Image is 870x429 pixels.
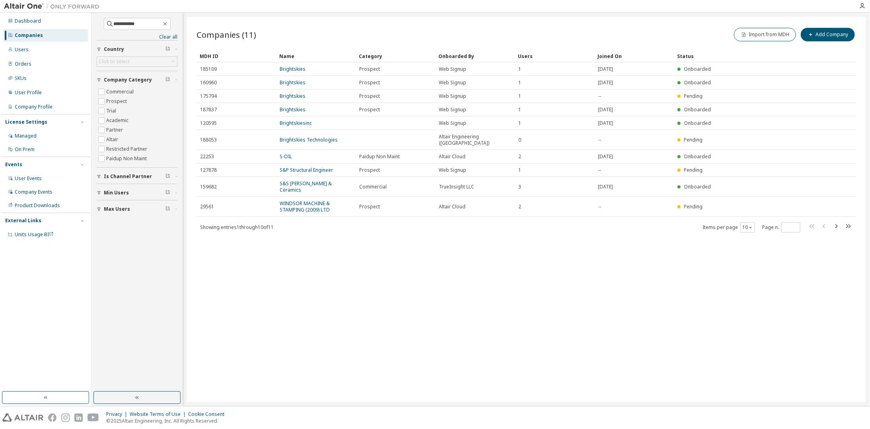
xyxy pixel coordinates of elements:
[88,413,99,422] img: youtube.svg
[677,50,809,62] div: Status
[280,180,332,193] a: S&S [PERSON_NAME] & Ceramics
[280,153,292,160] a: S-OIL
[359,50,432,62] div: Category
[439,184,474,190] span: TrueInsight LLC
[439,66,466,72] span: Web Signup
[742,224,753,231] button: 10
[518,120,521,126] span: 1
[165,46,170,52] span: Clear filter
[15,18,41,24] div: Dashboard
[15,75,27,82] div: SKUs
[518,80,521,86] span: 1
[598,184,613,190] span: [DATE]
[279,50,352,62] div: Name
[598,137,601,143] span: --
[684,106,711,113] span: Onboarded
[359,66,380,72] span: Prospect
[15,146,35,153] div: On Prem
[106,135,120,144] label: Altair
[165,77,170,83] span: Clear filter
[734,28,796,41] button: Import from MDH
[104,206,130,212] span: Max Users
[598,80,613,86] span: [DATE]
[165,173,170,180] span: Clear filter
[130,411,188,417] div: Website Terms of Use
[200,50,273,62] div: MDH ID
[439,167,466,173] span: Web Signup
[359,107,380,113] span: Prospect
[439,204,465,210] span: Altair Cloud
[280,167,333,173] a: S&P Structural Engineer
[200,93,217,99] span: 175794
[518,107,521,113] span: 1
[106,125,125,135] label: Partner
[703,222,755,233] span: Items per page
[280,106,306,113] a: Brightskies
[518,66,521,72] span: 1
[200,66,217,72] span: 185109
[518,50,591,62] div: Users
[439,134,511,146] span: Altair Engineering ([GEOGRAPHIC_DATA])
[518,137,521,143] span: 0
[104,46,124,52] span: Country
[5,217,41,224] div: External Links
[15,133,37,139] div: Managed
[5,119,47,125] div: License Settings
[106,116,130,125] label: Academic
[106,97,128,106] label: Prospect
[97,184,177,202] button: Min Users
[684,153,711,160] span: Onboarded
[439,93,466,99] span: Web Signup
[106,417,229,424] p: © 2025 Altair Engineering, Inc. All Rights Reserved.
[359,204,380,210] span: Prospect
[15,104,53,110] div: Company Profile
[97,71,177,89] button: Company Category
[2,413,43,422] img: altair_logo.svg
[439,153,465,160] span: Altair Cloud
[106,154,148,163] label: Paidup Non Maint
[439,120,466,126] span: Web Signup
[801,28,855,41] button: Add Company
[200,204,214,210] span: 29561
[48,413,56,422] img: facebook.svg
[4,2,103,10] img: Altair One
[598,204,601,210] span: --
[15,175,42,182] div: User Events
[762,222,800,233] span: Page n.
[359,93,380,99] span: Prospect
[598,50,671,62] div: Joined On
[518,184,521,190] span: 3
[280,93,306,99] a: Brightskies
[438,50,512,62] div: Onboarded By
[97,200,177,218] button: Max Users
[5,161,22,168] div: Events
[197,29,256,40] span: Companies (11)
[598,167,601,173] span: --
[280,79,306,86] a: Brightskies
[200,184,217,190] span: 159682
[684,66,711,72] span: Onboarded
[518,93,521,99] span: 1
[200,120,217,126] span: 120595
[106,411,130,417] div: Privacy
[684,79,711,86] span: Onboarded
[200,153,214,160] span: 22253
[280,200,330,213] a: WINDSOR MACHINE & STAMPING (2009) LTD
[598,107,613,113] span: [DATE]
[99,58,130,65] div: Click to select
[359,153,400,160] span: Paidup Non Maint
[15,47,29,53] div: Users
[188,411,229,417] div: Cookie Consent
[439,80,466,86] span: Web Signup
[15,89,42,96] div: User Profile
[165,190,170,196] span: Clear filter
[280,66,306,72] a: Brightskies
[359,184,387,190] span: Commercial
[598,93,601,99] span: --
[15,61,31,67] div: Orders
[165,206,170,212] span: Clear filter
[200,137,217,143] span: 188053
[518,204,521,210] span: 2
[684,120,711,126] span: Onboarded
[200,167,217,173] span: 127878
